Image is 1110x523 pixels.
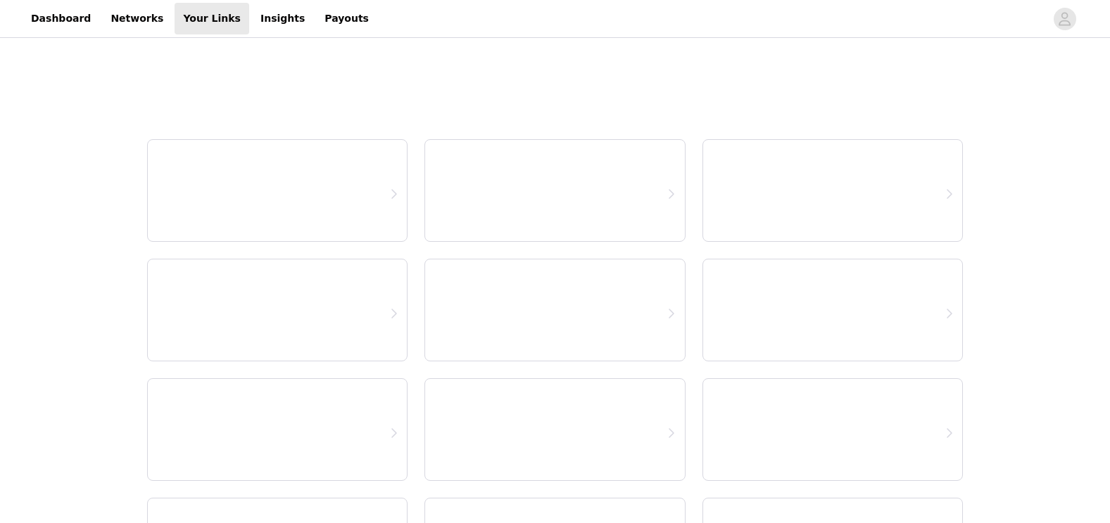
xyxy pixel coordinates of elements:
a: Payouts [316,3,377,34]
a: Insights [252,3,313,34]
a: Networks [102,3,172,34]
a: Your Links [175,3,249,34]
a: Dashboard [23,3,99,34]
div: avatar [1058,8,1071,30]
